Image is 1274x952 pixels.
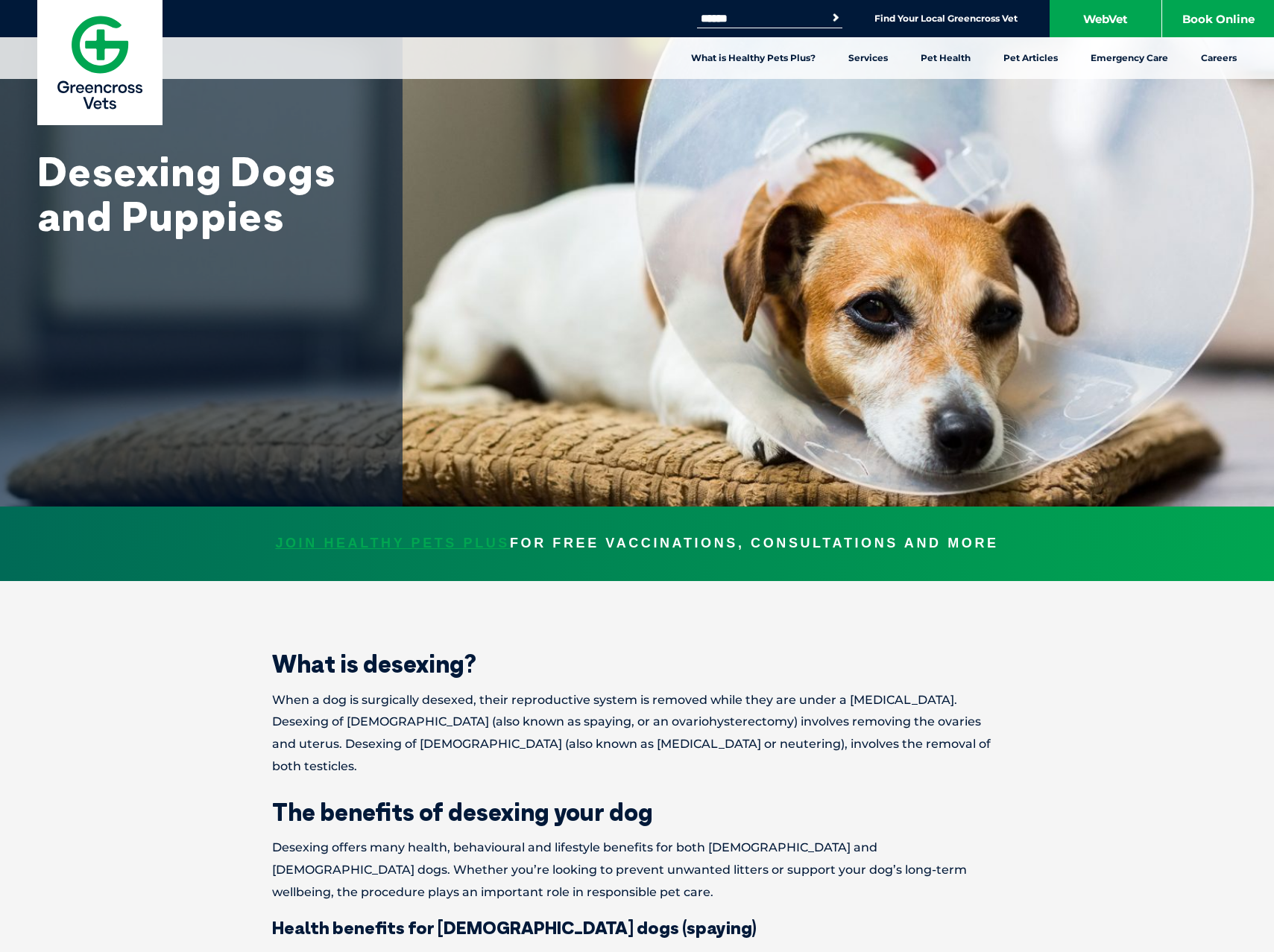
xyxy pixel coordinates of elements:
h3: Health benefits for [DEMOGRAPHIC_DATA] dogs (spaying) [272,918,1003,936]
p: When a dog is surgically desexed, their reproductive system is removed while they are under a [ME... [272,689,1003,778]
span: JOIN HEALTHY PETS PLUS [275,533,510,555]
a: Find Your Local Greencross Vet [874,13,1018,25]
a: Services [832,37,904,79]
p: FOR FREE VACCINATIONS, CONSULTATIONS AND MORE [15,533,1259,555]
button: Search [828,10,843,25]
a: Pet Health [904,37,987,79]
a: JOIN HEALTHY PETS PLUS [275,536,510,550]
a: What is Healthy Pets Plus? [675,37,832,79]
a: Careers [1185,37,1253,79]
a: Pet Articles [987,37,1074,79]
h2: The benefits of desexing your dog [272,800,1003,824]
h1: Desexing Dogs and Puppies [37,149,365,238]
p: Desexing offers many health, behavioural and lifestyle benefits for both [DEMOGRAPHIC_DATA] and [... [272,837,1003,903]
a: Emergency Care [1074,37,1185,79]
h2: What is desexing? [272,652,1003,676]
